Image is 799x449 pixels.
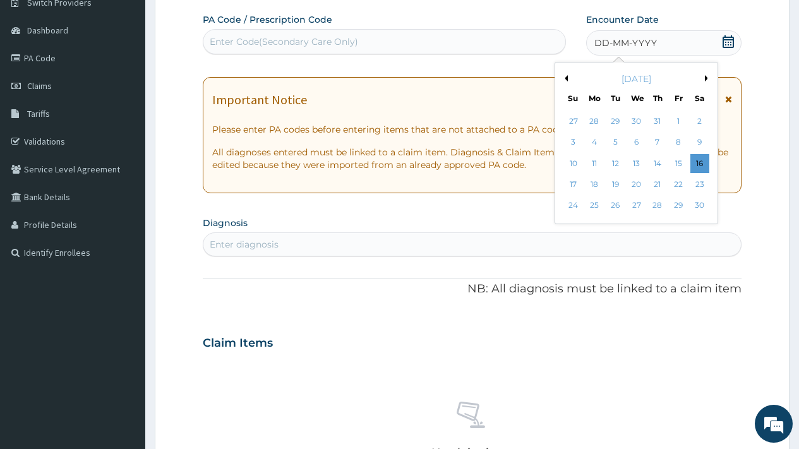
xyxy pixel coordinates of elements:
div: Choose Monday, November 4th, 2024 [585,133,604,152]
div: Choose Saturday, November 23rd, 2024 [690,175,709,194]
div: Choose Sunday, November 17th, 2024 [563,175,582,194]
div: Choose Wednesday, November 27th, 2024 [627,196,646,215]
div: Choose Friday, November 15th, 2024 [669,154,688,173]
div: Choose Monday, November 18th, 2024 [585,175,604,194]
div: Choose Thursday, November 14th, 2024 [648,154,667,173]
div: Th [652,93,663,104]
span: Tariffs [27,108,50,119]
span: DD-MM-YYYY [594,37,657,49]
div: Chat with us now [66,71,212,87]
div: Choose Tuesday, November 26th, 2024 [606,196,625,215]
div: Su [567,93,578,104]
div: Enter Code(Secondary Care Only) [210,35,358,48]
div: Choose Tuesday, November 19th, 2024 [606,175,625,194]
span: Dashboard [27,25,68,36]
div: Choose Saturday, November 16th, 2024 [690,154,709,173]
div: Choose Tuesday, November 5th, 2024 [606,133,625,152]
span: We're online! [73,140,174,268]
div: Choose Sunday, November 10th, 2024 [563,154,582,173]
h1: Important Notice [212,93,307,107]
div: Choose Sunday, October 27th, 2024 [563,112,582,131]
button: Previous Month [562,75,568,81]
div: Choose Wednesday, November 13th, 2024 [627,154,646,173]
div: Choose Wednesday, November 6th, 2024 [627,133,646,152]
button: Next Month [705,75,711,81]
div: Choose Tuesday, October 29th, 2024 [606,112,625,131]
h3: Claim Items [203,337,273,350]
div: Choose Monday, October 28th, 2024 [585,112,604,131]
div: month 2024-11 [563,111,710,217]
div: [DATE] [560,73,712,85]
label: Diagnosis [203,217,248,229]
div: Choose Monday, November 11th, 2024 [585,154,604,173]
div: Choose Saturday, November 2nd, 2024 [690,112,709,131]
div: Choose Thursday, November 21st, 2024 [648,175,667,194]
div: Minimize live chat window [207,6,237,37]
p: Please enter PA codes before entering items that are not attached to a PA code [212,123,732,136]
p: NB: All diagnosis must be linked to a claim item [203,281,742,297]
div: Choose Wednesday, November 20th, 2024 [627,175,646,194]
div: Choose Tuesday, November 12th, 2024 [606,154,625,173]
div: Choose Saturday, November 30th, 2024 [690,196,709,215]
div: Fr [673,93,684,104]
div: Choose Friday, November 22nd, 2024 [669,175,688,194]
div: We [631,93,642,104]
div: Choose Friday, November 1st, 2024 [669,112,688,131]
div: Enter diagnosis [210,238,279,251]
div: Sa [694,93,705,104]
div: Choose Wednesday, October 30th, 2024 [627,112,646,131]
div: Choose Monday, November 25th, 2024 [585,196,604,215]
span: Claims [27,80,52,92]
img: d_794563401_company_1708531726252_794563401 [23,63,51,95]
div: Choose Friday, November 29th, 2024 [669,196,688,215]
div: Choose Thursday, October 31st, 2024 [648,112,667,131]
label: PA Code / Prescription Code [203,13,332,26]
div: Tu [610,93,620,104]
div: Choose Thursday, November 28th, 2024 [648,196,667,215]
div: Mo [589,93,599,104]
textarea: Type your message and hit 'Enter' [6,308,241,352]
p: All diagnoses entered must be linked to a claim item. Diagnosis & Claim Items that are visible bu... [212,146,732,171]
label: Encounter Date [586,13,659,26]
div: Choose Sunday, November 3rd, 2024 [563,133,582,152]
div: Choose Saturday, November 9th, 2024 [690,133,709,152]
div: Choose Friday, November 8th, 2024 [669,133,688,152]
div: Choose Thursday, November 7th, 2024 [648,133,667,152]
div: Choose Sunday, November 24th, 2024 [563,196,582,215]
